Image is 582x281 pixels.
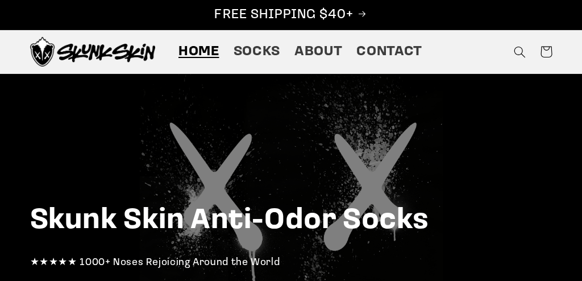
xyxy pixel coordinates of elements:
[294,43,342,61] span: About
[234,43,280,61] span: Socks
[30,206,430,235] strong: Skunk Skin Anti-Odor Socks
[171,36,226,68] a: Home
[30,254,552,272] p: ★★★★★ 1000+ Noses Rejoicing Around the World
[507,39,533,65] summary: Search
[226,36,287,68] a: Socks
[350,36,430,68] a: Contact
[30,37,155,67] img: Skunk Skin Anti-Odor Socks.
[287,36,349,68] a: About
[12,6,570,24] p: FREE SHIPPING $40+
[178,43,219,61] span: Home
[356,43,422,61] span: Contact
